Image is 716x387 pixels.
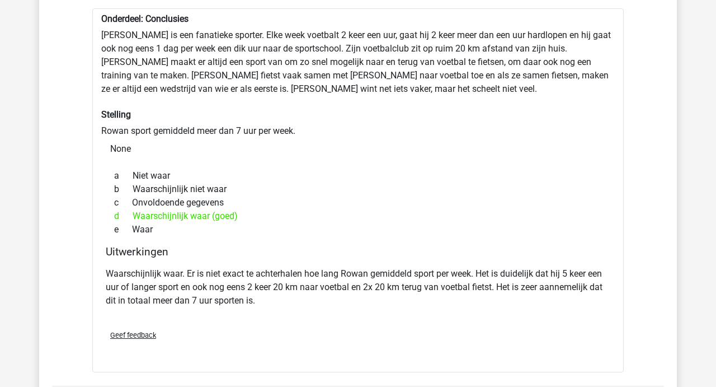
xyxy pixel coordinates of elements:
span: Geef feedback [110,331,156,339]
div: None [101,138,615,160]
div: Niet waar [106,169,610,183]
span: d [114,209,133,223]
div: Waarschijnlijk waar (goed) [106,209,610,223]
h6: Onderdeel: Conclusies [101,13,615,24]
span: a [114,169,133,183]
div: Onvoldoende gegevens [106,196,610,209]
h4: Uitwerkingen [106,245,610,258]
span: c [114,196,132,209]
span: b [114,183,133,196]
h6: Stelling [101,109,615,120]
p: Waarschijnlijk waar. Er is niet exact te achterhalen hoe lang Rowan gemiddeld sport per week. Het... [106,267,610,307]
div: [PERSON_NAME] is een fanatieke sporter. Elke week voetbalt 2 keer een uur, gaat hij 2 keer meer d... [92,8,624,373]
div: Waarschijnlijk niet waar [106,183,610,196]
div: Waar [106,223,610,236]
span: e [114,223,132,236]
